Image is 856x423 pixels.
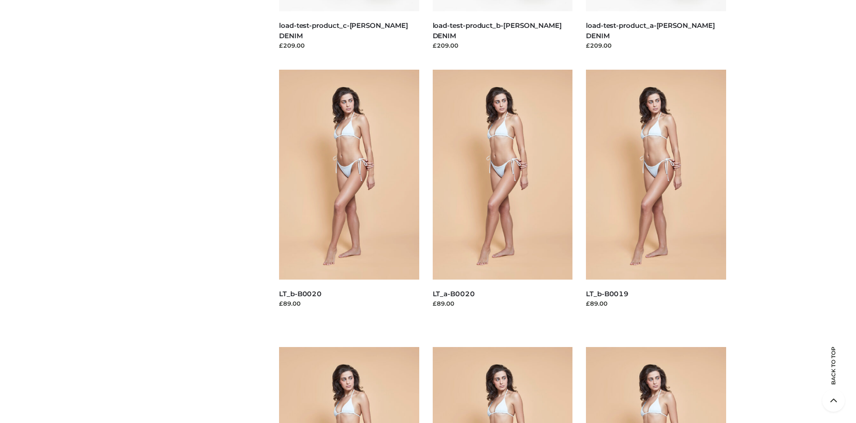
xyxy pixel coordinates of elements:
span: Back to top [822,362,845,385]
div: £89.00 [586,299,726,308]
div: £209.00 [433,41,573,50]
a: LT_a-B0020 [433,289,475,298]
a: LT_b-B0020 [279,289,322,298]
div: £89.00 [279,299,419,308]
a: load-test-product_b-[PERSON_NAME] DENIM [433,21,562,40]
a: LT_b-B0019 [586,289,629,298]
a: load-test-product_c-[PERSON_NAME] DENIM [279,21,408,40]
a: load-test-product_a-[PERSON_NAME] DENIM [586,21,715,40]
div: £89.00 [433,299,573,308]
div: £209.00 [586,41,726,50]
div: £209.00 [279,41,419,50]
